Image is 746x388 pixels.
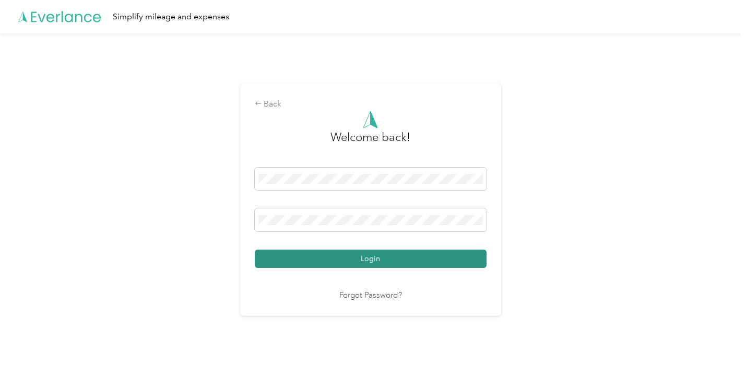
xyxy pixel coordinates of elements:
[339,290,402,302] a: Forgot Password?
[113,10,229,23] div: Simplify mileage and expenses
[255,250,487,268] button: Login
[330,128,410,157] h3: greeting
[255,98,487,111] div: Back
[688,330,746,388] iframe: Everlance-gr Chat Button Frame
